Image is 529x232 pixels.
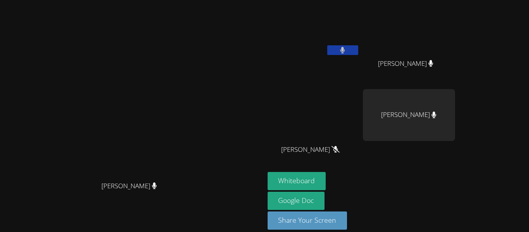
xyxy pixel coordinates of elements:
button: Whiteboard [268,172,326,190]
a: Google Doc [268,192,325,210]
button: Share Your Screen [268,211,347,230]
div: [PERSON_NAME] [363,89,455,141]
span: [PERSON_NAME] [101,180,157,192]
span: [PERSON_NAME] [378,58,433,69]
span: [PERSON_NAME] [281,144,340,155]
